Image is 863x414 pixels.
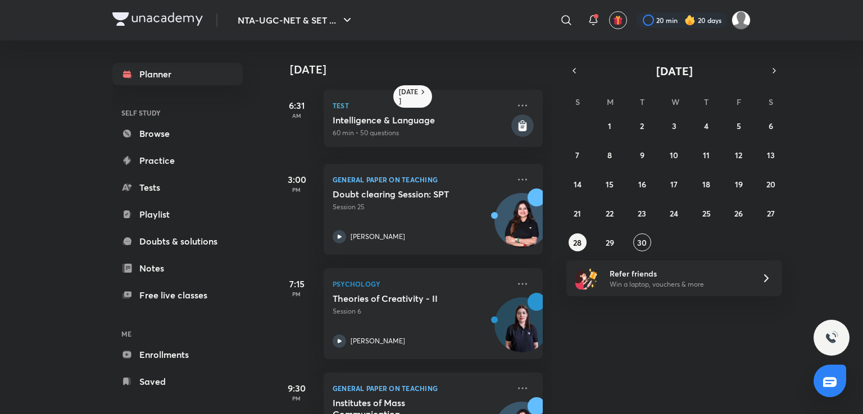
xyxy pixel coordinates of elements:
abbr: Monday [607,96,614,107]
abbr: September 25, 2025 [702,208,711,219]
abbr: September 22, 2025 [606,208,614,219]
button: September 1, 2025 [601,117,619,135]
a: Doubts & solutions [112,230,243,252]
abbr: September 2, 2025 [640,121,644,131]
abbr: September 1, 2025 [608,121,611,131]
button: September 14, 2025 [569,175,587,193]
abbr: September 10, 2025 [670,150,678,160]
button: September 19, 2025 [730,175,748,193]
abbr: September 11, 2025 [703,150,710,160]
a: Practice [112,149,243,172]
a: Enrollments [112,343,243,366]
p: PM [274,291,319,297]
p: General Paper on Teaching [333,381,509,395]
img: Atia khan [732,11,751,30]
abbr: September 4, 2025 [704,121,708,131]
button: September 20, 2025 [762,175,780,193]
h6: SELF STUDY [112,103,243,122]
button: September 2, 2025 [633,117,651,135]
a: Company Logo [112,12,203,29]
button: September 10, 2025 [665,146,683,164]
a: Tests [112,176,243,199]
button: September 6, 2025 [762,117,780,135]
h5: Theories of Creativity - II [333,293,473,304]
p: Psychology [333,277,509,291]
button: September 23, 2025 [633,204,651,222]
abbr: Friday [737,96,741,107]
h4: [DATE] [290,63,554,76]
span: [DATE] [656,63,693,79]
a: Playlist [112,203,243,226]
h5: 3:00 [274,173,319,186]
p: General Paper on Teaching [333,173,509,186]
img: Avatar [495,199,549,253]
abbr: September 21, 2025 [574,208,581,219]
abbr: Wednesday [671,96,679,107]
abbr: September 27, 2025 [767,208,775,219]
h5: Doubt clearing Session: SPT [333,188,473,200]
a: Saved [112,370,243,393]
abbr: September 6, 2025 [769,121,773,131]
button: September 5, 2025 [730,117,748,135]
abbr: Sunday [575,96,580,107]
button: September 15, 2025 [601,175,619,193]
abbr: September 8, 2025 [607,150,612,160]
button: [DATE] [582,63,766,79]
abbr: September 15, 2025 [606,179,614,190]
button: September 12, 2025 [730,146,748,164]
button: September 17, 2025 [665,175,683,193]
a: Planner [112,63,243,85]
p: [PERSON_NAME] [351,336,405,346]
img: Company Logo [112,12,203,26]
a: Browse [112,122,243,145]
abbr: September 23, 2025 [638,208,646,219]
button: avatar [609,11,627,29]
a: Notes [112,257,243,279]
button: September 11, 2025 [697,146,715,164]
abbr: September 16, 2025 [638,179,646,190]
button: September 4, 2025 [697,117,715,135]
abbr: September 28, 2025 [573,237,582,248]
abbr: Thursday [704,96,708,107]
button: September 18, 2025 [697,175,715,193]
abbr: September 29, 2025 [606,237,614,248]
abbr: September 9, 2025 [640,150,644,160]
img: streak [684,15,696,26]
abbr: September 12, 2025 [735,150,742,160]
p: Session 6 [333,306,509,316]
abbr: September 24, 2025 [670,208,678,219]
h5: 6:31 [274,99,319,112]
h6: [DATE] [399,88,419,105]
abbr: Saturday [769,96,773,107]
button: September 21, 2025 [569,204,587,222]
button: September 7, 2025 [569,146,587,164]
img: ttu [825,331,838,344]
abbr: September 3, 2025 [672,121,676,131]
abbr: September 13, 2025 [767,150,775,160]
a: Free live classes [112,284,243,306]
abbr: September 5, 2025 [737,121,741,131]
h5: 9:30 [274,381,319,395]
abbr: September 17, 2025 [670,179,678,190]
button: September 8, 2025 [601,146,619,164]
button: September 30, 2025 [633,233,651,251]
h5: 7:15 [274,277,319,291]
abbr: Tuesday [640,96,644,107]
button: September 29, 2025 [601,233,619,251]
abbr: September 18, 2025 [702,179,710,190]
p: [PERSON_NAME] [351,232,405,242]
abbr: September 20, 2025 [766,179,775,190]
img: avatar [613,15,623,25]
abbr: September 19, 2025 [735,179,743,190]
p: PM [274,395,319,402]
button: September 16, 2025 [633,175,651,193]
button: NTA-UGC-NET & SET ... [231,9,361,31]
abbr: September 14, 2025 [574,179,582,190]
button: September 26, 2025 [730,204,748,222]
button: September 22, 2025 [601,204,619,222]
p: 60 min • 50 questions [333,128,509,138]
button: September 25, 2025 [697,204,715,222]
h5: Intelligence & Language [333,114,509,126]
abbr: September 26, 2025 [734,208,743,219]
img: Avatar [495,303,549,357]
